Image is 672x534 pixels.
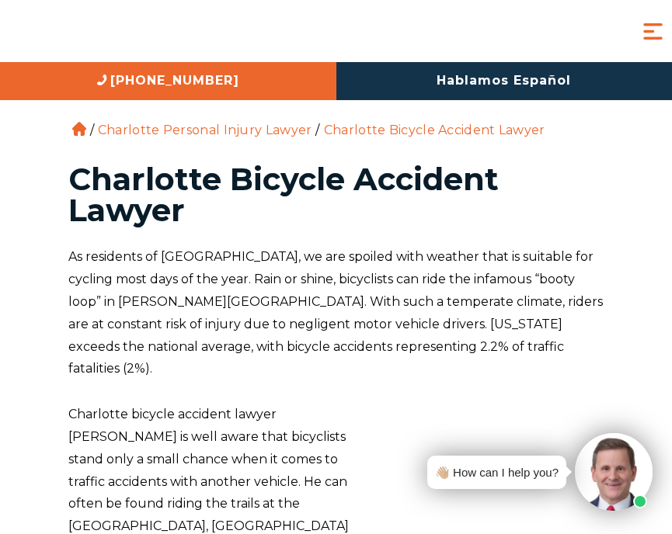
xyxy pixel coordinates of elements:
a: Home [72,122,86,136]
p: As residents of [GEOGRAPHIC_DATA], we are spoiled with weather that is suitable for cycling most ... [68,246,604,380]
h1: Charlotte Bicycle Accident Lawyer [68,164,604,226]
img: Auger & Auger Accident and Injury Lawyers Logo [12,17,198,46]
button: Menu [639,18,667,45]
img: Intaker widget Avatar [575,433,653,511]
div: 👋🏼 How can I help you? [435,462,559,483]
a: Charlotte Personal Injury Lawyer [98,123,312,137]
li: Charlotte Bicycle Accident Lawyer [320,123,549,137]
